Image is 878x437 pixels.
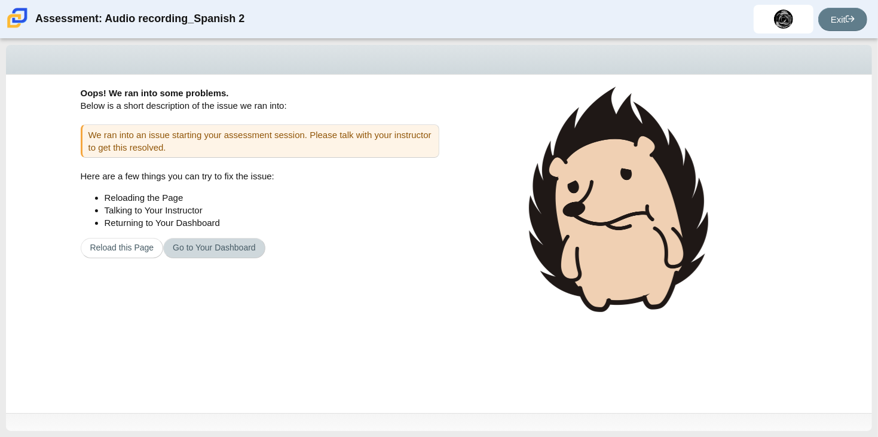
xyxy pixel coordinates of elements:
[105,204,439,216] li: Talking to Your Instructor
[105,216,439,229] li: Returning to Your Dashboard
[5,5,30,30] img: Carmen School of Science & Technology
[5,22,30,32] a: Carmen School of Science & Technology
[81,238,164,258] button: Reload this Page
[163,238,265,258] a: Go to Your Dashboard
[35,5,244,33] div: Assessment: Audio recording_Spanish 2
[81,87,439,124] div: Below is a short description of the issue we ran into:
[818,8,867,31] a: Exit
[774,10,793,29] img: alan.guerrerovazqu.xsPn6F
[105,191,439,204] li: Reloading the Page
[529,87,708,312] img: hedgehog-sad-large.png
[81,88,229,98] b: Oops! We ran into some problems.
[81,170,439,258] div: Here are a few things you can try to fix the issue:
[88,130,432,152] span: We ran into an issue starting your assessment session. Please talk with your instructor to get th...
